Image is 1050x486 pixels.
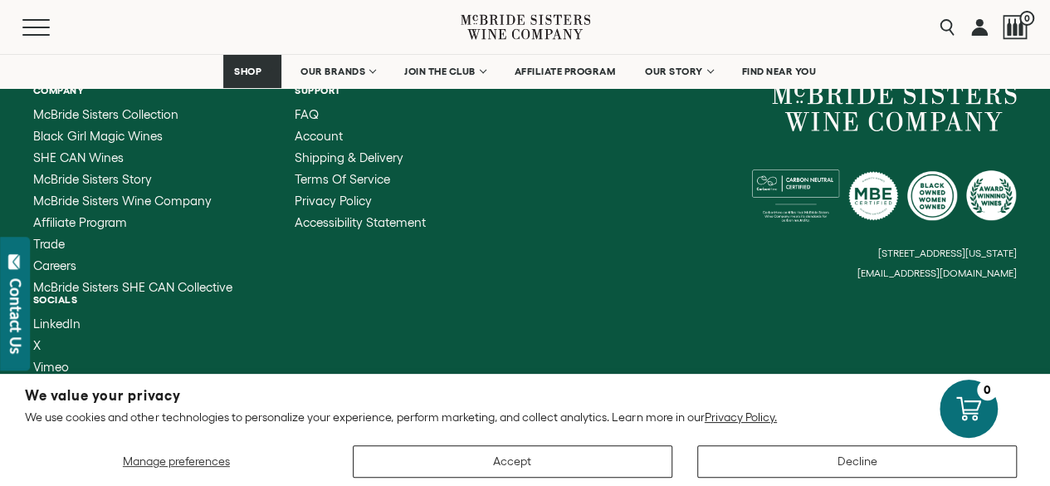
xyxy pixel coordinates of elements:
a: LinkedIn [33,317,91,331]
span: SHOP [234,66,262,77]
a: McBride Sisters Story [33,173,232,186]
a: McBride Sisters Wine Company [772,85,1017,131]
a: McBride Sisters Collection [33,108,232,121]
a: OUR BRANDS [290,55,385,88]
span: Black Girl Magic Wines [33,129,163,143]
a: Careers [33,259,232,272]
span: FIND NEAR YOU [742,66,817,77]
span: 0 [1019,11,1034,26]
span: LinkedIn [33,317,81,331]
h2: We value your privacy [25,389,1025,403]
button: Accept [353,445,672,478]
a: McBride Sisters Wine Company [33,194,232,208]
a: SHE CAN Wines [33,151,232,164]
span: AFFILIATE PROGRAM [515,66,616,77]
a: McBride Sisters SHE CAN Collective [33,281,232,294]
div: Contact Us [7,278,24,354]
button: Decline [697,445,1017,478]
span: Vimeo [33,360,69,374]
button: Manage preferences [25,445,328,478]
span: OUR STORY [645,66,703,77]
span: FAQ [295,107,319,121]
a: JOIN THE CLUB [393,55,496,88]
a: Vimeo [33,361,91,374]
a: SHOP [223,55,281,88]
span: McBride Sisters Story [33,172,152,186]
span: McBride Sisters SHE CAN Collective [33,280,232,294]
button: Mobile Menu Trigger [22,19,82,36]
span: JOIN THE CLUB [404,66,476,77]
a: Shipping & Delivery [295,151,426,164]
a: Accessibility Statement [295,216,426,229]
span: McBride Sisters Collection [33,107,178,121]
a: Privacy Policy. [705,410,777,424]
a: AFFILIATE PROGRAM [504,55,627,88]
span: OUR BRANDS [300,66,365,77]
small: [EMAIL_ADDRESS][DOMAIN_NAME] [857,268,1017,279]
small: [STREET_ADDRESS][US_STATE] [878,248,1017,258]
span: Account [295,129,343,143]
div: 0 [977,380,998,400]
a: FAQ [295,108,426,121]
p: We use cookies and other technologies to personalize your experience, perform marketing, and coll... [25,410,1025,425]
span: Trade [33,237,65,251]
a: Affiliate Program [33,216,232,229]
span: Terms of Service [295,172,390,186]
span: Manage preferences [123,454,230,468]
a: X [33,339,91,352]
a: Black Girl Magic Wines [33,130,232,143]
span: SHE CAN Wines [33,150,124,164]
span: Shipping & Delivery [295,150,403,164]
a: Trade [33,238,232,251]
a: Terms of Service [295,173,426,186]
span: Accessibility Statement [295,215,426,229]
span: X [33,338,41,352]
span: Affiliate Program [33,215,127,229]
span: Privacy Policy [295,194,372,208]
a: OUR STORY [634,55,723,88]
a: Privacy Policy [295,194,426,208]
span: Careers [33,258,76,272]
span: McBride Sisters Wine Company [33,194,212,208]
a: Account [295,130,426,143]
a: FIND NEAR YOU [731,55,828,88]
